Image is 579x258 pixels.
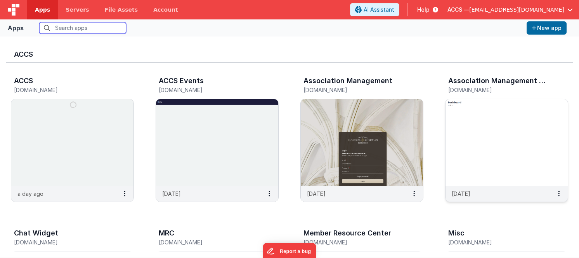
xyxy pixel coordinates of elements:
span: AI Assistant [364,6,394,14]
div: Apps [8,23,24,33]
h3: Association Management Supabase Test [448,77,546,85]
h5: [DOMAIN_NAME] [448,239,549,245]
h5: [DOMAIN_NAME] [159,87,259,93]
span: File Assets [105,6,138,14]
span: ACCS — [447,6,469,14]
h3: Misc [448,229,465,237]
p: [DATE] [452,190,470,198]
h3: MRC [159,229,174,237]
h5: [DOMAIN_NAME] [159,239,259,245]
h3: Association Management [303,77,392,85]
h5: [DOMAIN_NAME] [303,239,404,245]
p: [DATE] [307,190,326,198]
h5: [DOMAIN_NAME] [14,87,114,93]
h3: ACCS [14,77,33,85]
h3: ACCS [14,51,565,58]
button: AI Assistant [350,3,399,16]
input: Search apps [39,22,126,34]
span: [EMAIL_ADDRESS][DOMAIN_NAME] [469,6,564,14]
p: [DATE] [162,190,181,198]
h3: Member Resource Center [303,229,391,237]
h5: [DOMAIN_NAME] [448,87,549,93]
h5: [DOMAIN_NAME] [14,239,114,245]
p: a day ago [17,190,43,198]
h3: ACCS Events [159,77,204,85]
span: Help [417,6,430,14]
button: New app [527,21,567,35]
span: Servers [66,6,89,14]
h5: [DOMAIN_NAME] [303,87,404,93]
h3: Chat Widget [14,229,58,237]
span: Apps [35,6,50,14]
button: ACCS — [EMAIL_ADDRESS][DOMAIN_NAME] [447,6,573,14]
